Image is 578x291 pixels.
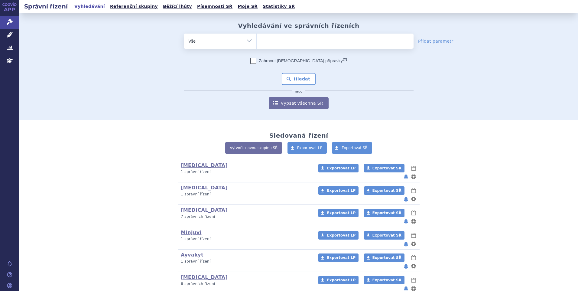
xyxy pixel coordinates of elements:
a: Exportovat LP [318,253,359,262]
button: notifikace [403,240,409,247]
button: lhůty [411,232,417,239]
span: Exportovat LP [327,188,356,193]
a: Exportovat SŘ [364,186,404,195]
a: Vypsat všechna SŘ [269,97,329,109]
p: 1 správní řízení [181,237,310,242]
a: Vytvořit novou skupinu SŘ [225,142,282,154]
h2: Vyhledávání ve správních řízeních [238,22,359,29]
abbr: (?) [343,57,347,61]
span: Exportovat SŘ [372,211,401,215]
span: Exportovat LP [327,166,356,170]
a: Exportovat LP [318,276,359,284]
button: Hledat [282,73,316,85]
h2: Správní řízení [19,2,73,11]
span: Exportovat LP [327,233,356,237]
a: Exportovat LP [318,164,359,172]
button: lhůty [411,187,417,194]
span: Exportovat SŘ [372,256,401,260]
a: Přidat parametr [418,38,453,44]
a: Exportovat LP [287,142,327,154]
a: Moje SŘ [236,2,259,11]
p: 1 správní řízení [181,169,310,175]
a: Exportovat SŘ [364,164,404,172]
a: Běžící lhůty [161,2,194,11]
a: Exportovat SŘ [332,142,372,154]
span: Exportovat SŘ [342,146,368,150]
p: 7 správních řízení [181,214,310,219]
span: Exportovat LP [327,278,356,282]
span: Exportovat LP [297,146,323,150]
a: Exportovat LP [318,186,359,195]
a: [MEDICAL_DATA] [181,207,228,213]
button: notifikace [403,218,409,225]
span: Exportovat LP [327,211,356,215]
button: notifikace [403,195,409,203]
span: Exportovat SŘ [372,278,401,282]
a: [MEDICAL_DATA] [181,162,228,168]
button: lhůty [411,254,417,261]
a: Exportovat SŘ [364,209,404,217]
label: Zahrnout [DEMOGRAPHIC_DATA] přípravky [250,58,347,64]
a: Ayvakyt [181,252,203,258]
p: 1 správní řízení [181,192,310,197]
button: nastavení [411,263,417,270]
span: Exportovat SŘ [372,166,401,170]
h2: Sledovaná řízení [269,132,328,139]
button: nastavení [411,173,417,180]
button: nastavení [411,195,417,203]
i: nebo [292,90,306,93]
button: lhůty [411,165,417,172]
a: Vyhledávání [73,2,107,11]
button: lhůty [411,209,417,217]
a: Písemnosti SŘ [195,2,234,11]
button: notifikace [403,263,409,270]
a: Exportovat SŘ [364,231,404,240]
a: Referenční skupiny [108,2,160,11]
a: Statistiky SŘ [261,2,297,11]
a: [MEDICAL_DATA] [181,274,228,280]
button: nastavení [411,218,417,225]
p: 6 správních řízení [181,281,310,286]
a: Exportovat LP [318,209,359,217]
p: 1 správní řízení [181,259,310,264]
a: Exportovat LP [318,231,359,240]
button: nastavení [411,240,417,247]
span: Exportovat LP [327,256,356,260]
button: notifikace [403,173,409,180]
span: Exportovat SŘ [372,233,401,237]
button: lhůty [411,276,417,284]
a: Exportovat SŘ [364,253,404,262]
a: [MEDICAL_DATA] [181,185,228,191]
a: Minjuvi [181,230,201,235]
span: Exportovat SŘ [372,188,401,193]
a: Exportovat SŘ [364,276,404,284]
